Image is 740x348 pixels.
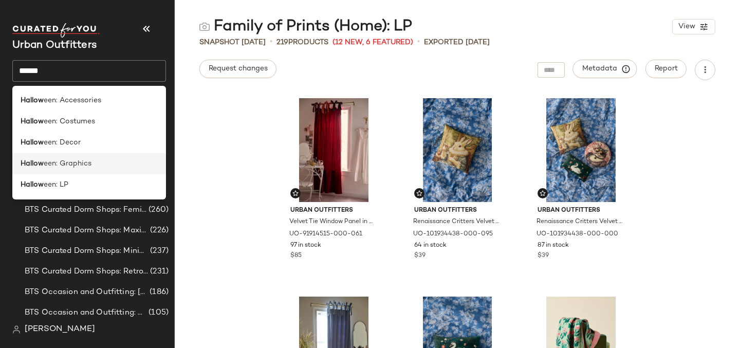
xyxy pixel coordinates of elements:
button: Report [645,60,687,78]
span: Metadata [582,64,628,74]
span: (105) [146,307,169,319]
span: 219 [276,39,288,46]
b: Hallow [21,95,44,106]
img: svg%3e [199,22,210,32]
span: (226) [148,225,169,236]
span: Request changes [208,65,268,73]
span: (237) [148,245,169,257]
span: • [417,36,420,48]
span: BTS Occasion and Outfitting: [PERSON_NAME] to Party [25,286,147,298]
img: svg%3e [12,325,21,334]
span: UO-91914515-000-061 [289,230,362,239]
span: $85 [290,251,302,261]
span: BTS Occasion and Outfitting: Homecoming Dresses [25,307,146,319]
span: een: Costumes [44,116,95,127]
span: Velvet Tie Window Panel in Burnt Russet at Urban Outfitters [289,217,376,227]
div: Products [276,37,328,48]
span: 64 in stock [414,241,447,250]
img: svg%3e [540,190,546,196]
span: een: Graphics [44,158,91,169]
span: [PERSON_NAME] [25,323,95,336]
img: 101934438_095_b [406,98,509,202]
span: een: Decor [44,137,81,148]
b: Hallow [21,137,44,148]
button: Request changes [199,60,276,78]
span: $39 [414,251,425,261]
img: 101934438_000_b [529,98,633,202]
span: BTS Curated Dorm Shops: Retro+ Boho [25,266,148,278]
span: BTS Curated Dorm Shops: Feminine [25,204,146,216]
span: View [678,23,695,31]
button: Metadata [573,60,637,78]
span: • [270,36,272,48]
img: svg%3e [416,190,422,196]
p: Exported [DATE] [424,37,490,48]
span: Renaissance Critters Velvet Throw Pillow in Square Bunny at Urban Outfitters [413,217,500,227]
span: Renaissance Critters Velvet Throw Pillow in Round Cat at Urban Outfitters [536,217,623,227]
b: Hallow [21,179,44,190]
span: BTS Curated Dorm Shops: Maximalist [25,225,148,236]
span: (231) [148,266,169,278]
span: Report [654,65,678,73]
img: cfy_white_logo.C9jOOHJF.svg [12,23,100,38]
span: UO-101934438-000-095 [413,230,493,239]
span: 87 in stock [538,241,569,250]
span: (12 New, 6 Featured) [332,37,413,48]
b: Hallow [21,116,44,127]
span: Urban Outfitters [290,206,377,215]
span: Current Company Name [12,40,97,51]
span: Snapshot [DATE] [199,37,266,48]
span: Urban Outfitters [414,206,501,215]
button: View [672,19,715,34]
img: 91914515_061_b [282,98,385,202]
span: (260) [146,204,169,216]
span: Urban Outfitters [538,206,624,215]
span: (186) [147,286,169,298]
div: Family of Prints (Home): LP [199,16,412,37]
span: BTS Curated Dorm Shops: Minimalist [25,245,148,257]
span: een: Accessories [44,95,101,106]
b: Hallow [21,158,44,169]
img: svg%3e [292,190,299,196]
span: UO-101934438-000-000 [536,230,618,239]
span: $39 [538,251,549,261]
span: een: LP [44,179,68,190]
span: 97 in stock [290,241,321,250]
